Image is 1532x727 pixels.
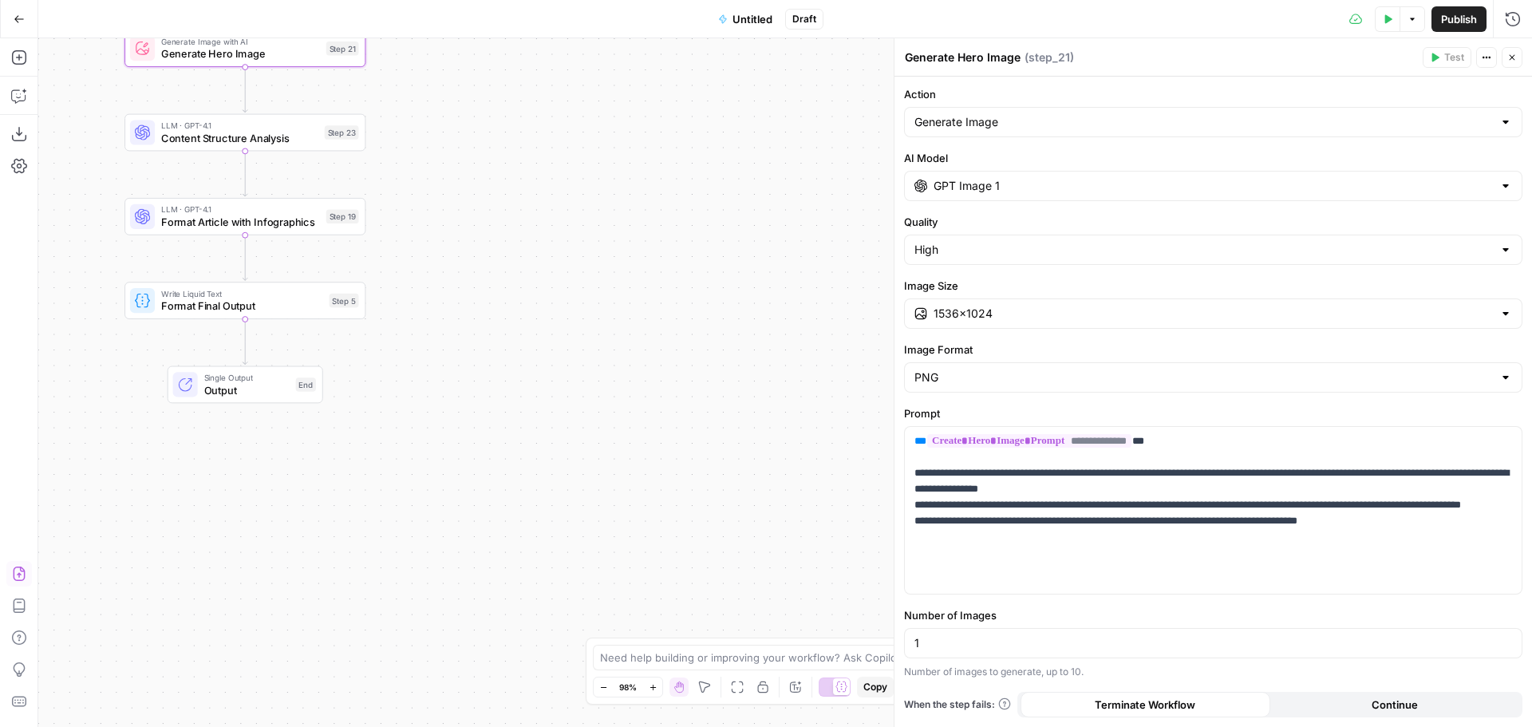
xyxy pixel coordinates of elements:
[904,342,1522,358] label: Image Format
[1441,11,1477,27] span: Publish
[296,377,316,392] div: End
[904,150,1522,166] label: AI Model
[863,680,887,694] span: Copy
[904,665,1522,679] div: Number of images to generate, up to 10.
[1444,50,1464,65] span: Test
[161,130,318,146] span: Content Structure Analysis
[124,30,365,67] div: Generate Image with AIGenerate Hero ImageStep 21
[161,287,323,300] span: Write Liquid Text
[204,382,290,398] span: Output
[161,46,320,62] span: Generate Hero Image
[161,119,318,132] span: LLM · GPT-4.1
[904,214,1522,230] label: Quality
[1270,692,1520,717] button: Continue
[204,371,290,384] span: Single Output
[904,86,1522,102] label: Action
[124,114,365,152] div: LLM · GPT-4.1Content Structure AnalysisStep 23
[904,697,1011,712] a: When the step fails:
[904,278,1522,294] label: Image Size
[1431,6,1487,32] button: Publish
[904,607,1522,623] label: Number of Images
[904,405,1522,421] label: Prompt
[243,67,247,113] g: Edge from step_21 to step_23
[326,210,359,224] div: Step 19
[914,369,1493,385] input: PNG
[709,6,782,32] button: Untitled
[161,298,323,314] span: Format Final Output
[124,198,365,235] div: LLM · GPT-4.1Format Article with InfographicsStep 19
[161,203,320,216] span: LLM · GPT-4.1
[243,151,247,196] g: Edge from step_23 to step_19
[1025,49,1074,65] span: ( step_21 )
[934,306,1493,322] input: 1536×1024
[1372,697,1418,713] span: Continue
[330,294,359,308] div: Step 5
[124,282,365,319] div: Write Liquid TextFormat Final OutputStep 5
[325,125,359,140] div: Step 23
[1423,47,1471,68] button: Test
[124,366,365,404] div: Single OutputOutputEnd
[243,235,247,281] g: Edge from step_19 to step_5
[326,41,359,56] div: Step 21
[905,49,1021,65] textarea: Generate Hero Image
[1095,697,1195,713] span: Terminate Workflow
[934,178,1493,194] input: Select a model
[914,242,1493,258] input: High
[857,677,894,697] button: Copy
[161,214,320,230] span: Format Article with Infographics
[732,11,772,27] span: Untitled
[243,319,247,365] g: Edge from step_5 to end
[914,114,1493,130] input: Generate Image
[161,35,320,48] span: Generate Image with AI
[792,12,816,26] span: Draft
[619,681,637,693] span: 98%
